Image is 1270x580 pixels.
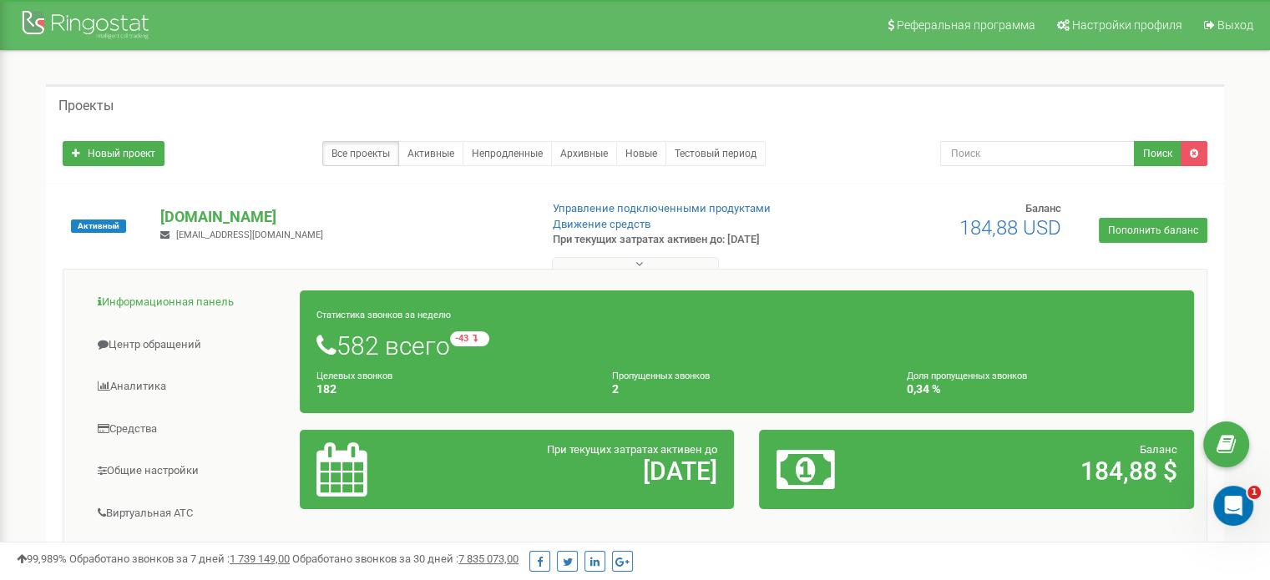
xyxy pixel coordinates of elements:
[616,141,666,166] a: Новые
[458,457,717,485] h2: [DATE]
[918,457,1177,485] h2: 184,88 $
[71,219,126,233] span: Активный
[76,409,301,450] a: Средства
[907,383,1177,396] h4: 0,34 %
[612,371,710,381] small: Пропущенных звонков
[1247,486,1261,499] span: 1
[63,141,164,166] a: Новый проект
[76,493,301,534] a: Виртуальная АТС
[458,552,519,565] u: 7 835 073,00
[69,552,290,565] span: Обработано звонков за 7 дней :
[76,535,301,576] a: Сквозная аналитика
[1140,443,1177,456] span: Баланс
[463,141,552,166] a: Непродленные
[17,552,67,565] span: 99,989%
[553,202,771,214] a: Управление подключенными продуктами
[897,18,1035,32] span: Реферальная программа
[160,206,525,228] p: [DOMAIN_NAME]
[316,383,587,396] h4: 182
[322,141,399,166] a: Все проекты
[940,141,1135,166] input: Поиск
[547,443,717,456] span: При текущих затратах активен до
[612,383,883,396] h4: 2
[1217,18,1253,32] span: Выход
[1072,18,1182,32] span: Настройки профиля
[665,141,766,166] a: Тестовый период
[76,282,301,323] a: Информационная панель
[76,451,301,492] a: Общие настройки
[450,331,489,346] small: -43
[959,216,1061,240] span: 184,88 USD
[398,141,463,166] a: Активные
[1025,202,1061,214] span: Баланс
[1134,141,1181,166] button: Поиск
[553,218,650,230] a: Движение средств
[316,310,451,320] small: Статистика звонков за неделю
[316,371,392,381] small: Целевых звонков
[1099,218,1207,243] a: Пополнить баланс
[553,232,820,248] p: При текущих затратах активен до: [DATE]
[907,371,1027,381] small: Доля пропущенных звонков
[176,229,323,240] span: [EMAIL_ADDRESS][DOMAIN_NAME]
[1213,486,1253,526] iframe: Intercom live chat
[76,366,301,407] a: Аналитика
[316,331,1177,360] h1: 582 всего
[551,141,617,166] a: Архивные
[230,552,290,565] u: 1 739 149,00
[58,98,114,113] h5: Проекты
[292,552,519,565] span: Обработано звонков за 30 дней :
[76,325,301,366] a: Центр обращений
